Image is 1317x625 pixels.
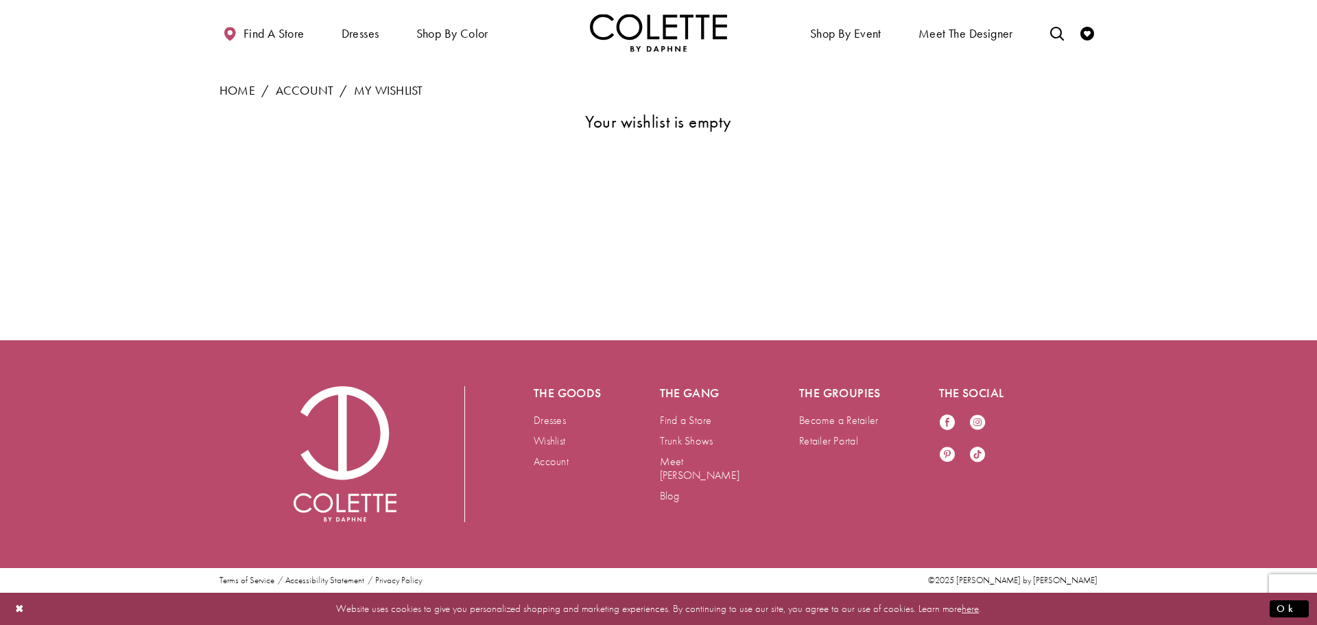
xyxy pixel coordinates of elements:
a: Visit our TikTok - Opens in new tab [969,446,986,464]
a: Home [219,82,255,99]
a: Visit Home Page [590,14,727,51]
span: Dresses [342,27,379,40]
a: here [962,602,979,615]
span: Shop by color [413,14,492,51]
span: Dresses [338,14,383,51]
a: Meet [PERSON_NAME] [660,454,739,482]
p: Website uses cookies to give you personalized shopping and marketing experiences. By continuing t... [99,600,1218,618]
a: Find a Store [660,413,712,427]
ul: Follow us [932,407,1006,471]
h5: The gang [660,386,745,400]
img: Colette by Daphne [590,14,727,51]
a: Wishlist [534,434,565,448]
a: Account [276,82,334,99]
a: Meet the designer [915,14,1017,51]
h5: The goods [534,386,605,400]
a: Visit Colette by Daphne Homepage [294,386,396,522]
button: Close Dialog [8,597,32,621]
a: Find a store [219,14,307,51]
a: Account [534,454,569,469]
a: Visit our Facebook - Opens in new tab [939,414,956,432]
span: Shop by color [416,27,488,40]
h3: Your wishlist is empty [219,113,1097,131]
a: Trunk Shows [660,434,713,448]
a: Check Wishlist [1077,14,1097,51]
a: Visit our Pinterest - Opens in new tab [939,446,956,464]
span: Shop By Event [807,14,885,51]
button: Submit Dialog [1270,600,1309,617]
a: My Wishlist [354,82,423,99]
img: Colette by Daphne [294,386,396,522]
a: Terms of Service [219,576,274,585]
span: Meet the designer [918,27,1013,40]
a: Dresses [534,413,566,427]
h5: The groupies [799,386,884,400]
ul: Post footer menu [214,576,427,585]
span: Shop By Event [810,27,881,40]
a: Visit our Instagram - Opens in new tab [969,414,986,432]
a: Blog [660,488,680,503]
a: Privacy Policy [375,576,422,585]
h5: The social [939,386,1024,400]
span: Find a store [244,27,305,40]
a: Accessibility Statement [285,576,364,585]
a: Become a Retailer [799,413,878,427]
a: Toggle search [1047,14,1067,51]
span: ©2025 [PERSON_NAME] by [PERSON_NAME] [928,574,1097,586]
a: Retailer Portal [799,434,858,448]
